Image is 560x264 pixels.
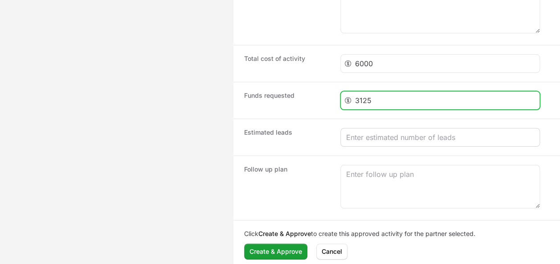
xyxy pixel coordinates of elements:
span: Create & Approve [249,246,302,257]
button: Create & Approve [244,244,307,260]
input: Enter estimated number of leads [346,132,534,143]
b: Create & Approve [258,230,311,237]
span: Cancel [322,246,342,257]
input: Enter funds requested e.g. $2,500 [355,95,534,106]
dt: Total cost of activity [244,54,330,73]
dt: Follow up plan [244,165,330,211]
p: Click to create this approved activity for the partner selected. [244,229,549,238]
dt: Funds requested [244,91,330,110]
input: Enter total cost of activity e.g. $5,000 [355,58,534,69]
dt: Estimated leads [244,128,330,147]
button: Cancel [316,244,347,260]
